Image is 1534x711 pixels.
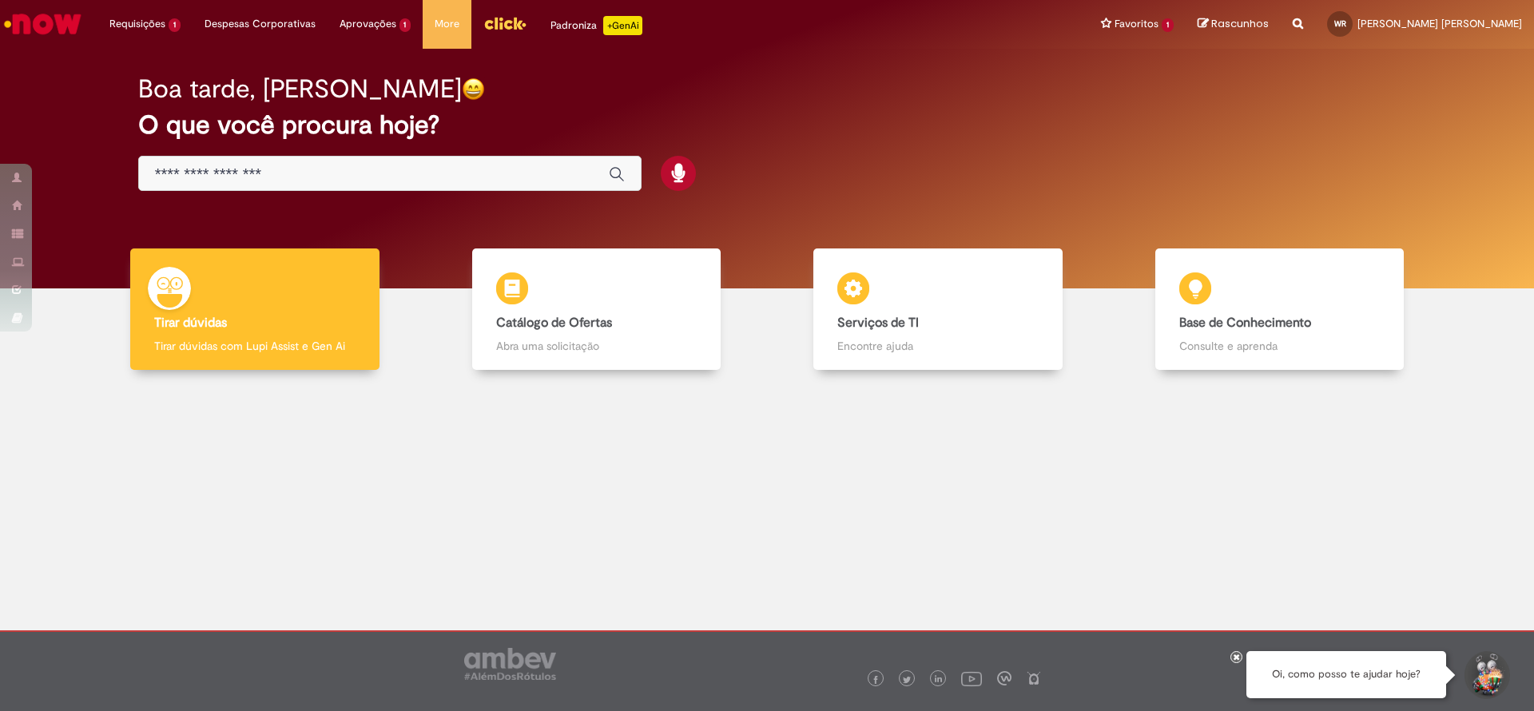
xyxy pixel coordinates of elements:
h2: O que você procura hoje? [138,111,1397,139]
img: click_logo_yellow_360x200.png [483,11,527,35]
img: logo_footer_workplace.png [997,671,1011,685]
h2: Boa tarde, [PERSON_NAME] [138,75,462,103]
span: 1 [399,18,411,32]
a: Tirar dúvidas Tirar dúvidas com Lupi Assist e Gen Ai [84,248,426,371]
b: Serviços de TI [837,315,919,331]
img: logo_footer_ambev_rotulo_gray.png [464,648,556,680]
span: More [435,16,459,32]
b: Base de Conhecimento [1179,315,1311,331]
img: logo_footer_naosei.png [1027,671,1041,685]
img: logo_footer_twitter.png [903,676,911,684]
a: Catálogo de Ofertas Abra uma solicitação [426,248,768,371]
img: logo_footer_youtube.png [961,668,982,689]
b: Catálogo de Ofertas [496,315,612,331]
button: Iniciar Conversa de Suporte [1462,651,1510,699]
b: Tirar dúvidas [154,315,227,331]
span: WR [1334,18,1346,29]
a: Base de Conhecimento Consulte e aprenda [1109,248,1451,371]
span: [PERSON_NAME] [PERSON_NAME] [1357,17,1522,30]
p: Encontre ajuda [837,338,1039,354]
div: Oi, como posso te ajudar hoje? [1246,651,1446,698]
p: Consulte e aprenda [1179,338,1381,354]
img: happy-face.png [462,77,485,101]
span: Favoritos [1115,16,1158,32]
span: Aprovações [340,16,396,32]
span: 1 [169,18,181,32]
img: logo_footer_linkedin.png [935,675,943,685]
div: Padroniza [550,16,642,35]
img: ServiceNow [2,8,84,40]
img: logo_footer_facebook.png [872,676,880,684]
span: 1 [1162,18,1174,32]
span: Despesas Corporativas [205,16,316,32]
span: Rascunhos [1211,16,1269,31]
a: Rascunhos [1198,17,1269,32]
p: Tirar dúvidas com Lupi Assist e Gen Ai [154,338,356,354]
a: Serviços de TI Encontre ajuda [767,248,1109,371]
p: Abra uma solicitação [496,338,697,354]
p: +GenAi [603,16,642,35]
span: Requisições [109,16,165,32]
